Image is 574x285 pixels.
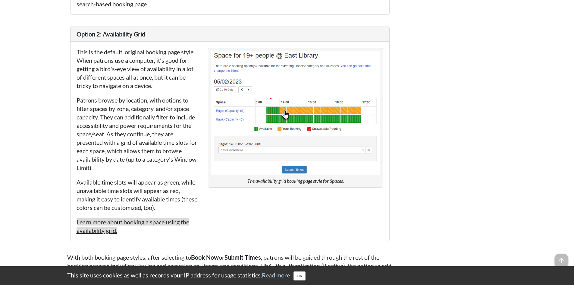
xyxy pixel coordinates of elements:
[555,254,568,267] span: arrow_upward
[211,51,380,175] img: The availability grid booking page style
[555,254,568,261] a: arrow_upward
[293,271,306,280] button: Close
[262,271,290,279] a: Read more
[77,96,199,172] p: Patrons browse by location, with options to filter spaces by zone, category, and/or space capacit...
[77,218,189,234] a: Learn more about booking a space using the availability grid.
[61,271,513,280] div: This site uses cookies as well as records your IP address for usage statistics.
[247,178,344,184] figcaption: The availability grid booking page style for Spaces.
[77,30,145,38] span: Option 2: Availability Grid
[224,254,261,261] strong: Submit Times
[191,254,219,261] strong: Book Now
[77,178,199,212] p: Available time slots will appear as green, while unavailable time slots will appear as red, makin...
[67,253,393,278] p: With both booking page styles, after selecting to or , patrons will be guided through the rest of...
[77,48,199,90] p: This is the default, original booking page style. When patrons use a computer, it's good for gett...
